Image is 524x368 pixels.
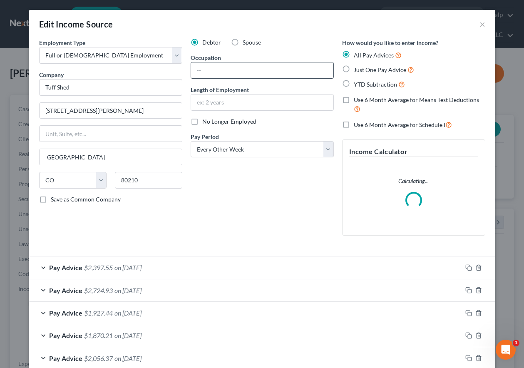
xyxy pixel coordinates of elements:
span: Pay Advice [49,309,82,317]
span: $1,927.44 [84,309,113,317]
span: Use 6 Month Average for Means Test Deductions [354,96,479,103]
span: All Pay Advices [354,52,394,59]
label: How would you like to enter income? [342,38,438,47]
span: $1,870.21 [84,331,113,339]
input: Unit, Suite, etc... [40,126,182,142]
span: Spouse [243,39,261,46]
span: No Longer Employed [202,118,256,125]
span: on [DATE] [114,264,142,271]
label: Occupation [191,53,221,62]
span: Just One Pay Advice [354,66,406,73]
span: Pay Advice [49,264,82,271]
span: Company [39,71,64,78]
input: Enter city... [40,149,182,165]
input: Search company by name... [39,79,182,96]
span: Save as Common Company [51,196,121,203]
input: Enter zip... [115,172,182,189]
span: on [DATE] [114,309,142,317]
span: $2,056.37 [84,354,113,362]
input: -- [191,62,333,78]
span: Employment Type [39,39,85,46]
div: Edit Income Source [39,18,113,30]
span: Pay Advice [49,286,82,294]
button: × [479,19,485,29]
h5: Income Calculator [349,147,478,157]
input: ex: 2 years [191,94,333,110]
input: Enter address... [40,103,182,119]
label: Length of Employment [191,85,249,94]
iframe: Intercom live chat [496,340,516,360]
span: on [DATE] [114,354,142,362]
span: Pay Period [191,133,219,140]
span: Pay Advice [49,354,82,362]
span: YTD Subtraction [354,81,397,88]
p: Calculating... [349,177,478,185]
span: Pay Advice [49,331,82,339]
span: on [DATE] [114,286,142,294]
span: Use 6 Month Average for Schedule I [354,121,445,128]
span: 1 [513,340,519,346]
span: Debtor [202,39,221,46]
span: $2,724.93 [84,286,113,294]
span: on [DATE] [114,331,142,339]
span: $2,397.55 [84,264,113,271]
